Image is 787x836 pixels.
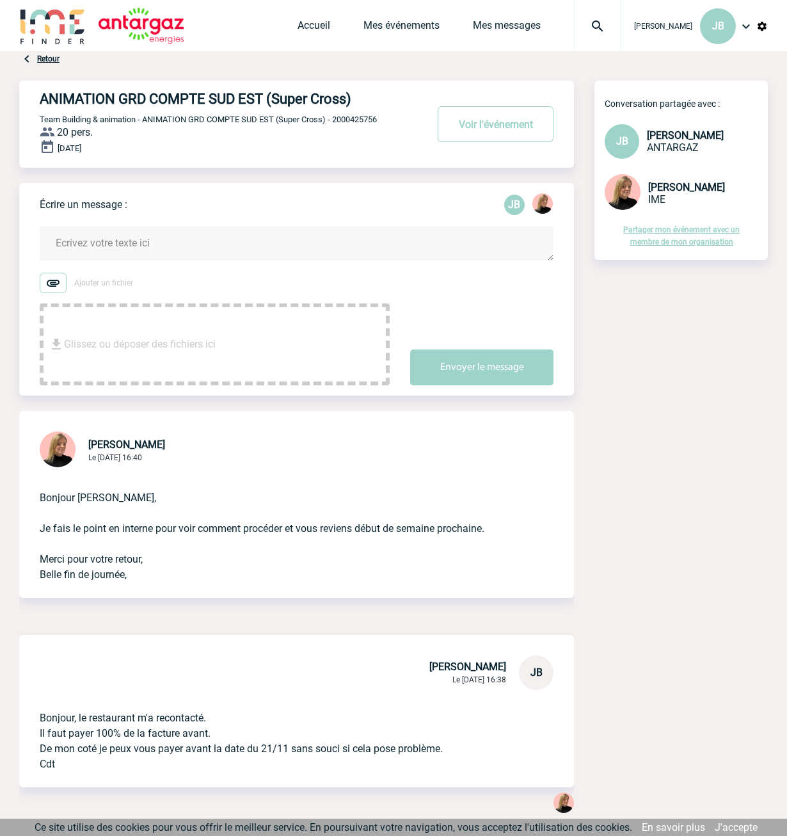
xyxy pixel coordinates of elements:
[64,312,216,376] span: Glissez ou déposer des fichiers ici
[429,661,506,673] span: [PERSON_NAME]
[40,198,127,211] p: Écrire un message :
[88,453,142,462] span: Le [DATE] 16:40
[634,22,692,31] span: [PERSON_NAME]
[40,690,518,772] p: Bonjour, le restaurant m'a recontacté. Il faut payer 100% de la facture avant. De mon coté je peu...
[40,470,518,583] p: Bonjour [PERSON_NAME], Je fais le point en interne pour voir comment procéder et vous reviens déb...
[40,431,76,467] img: 131233-0.png
[298,19,330,37] a: Accueil
[605,174,640,210] img: 131233-0.png
[49,337,64,352] img: file_download.svg
[712,20,724,32] span: JB
[40,115,377,124] span: Team Building & animation - ANIMATION GRD COMPTE SUD EST (Super Cross) - 2000425756
[642,821,705,833] a: En savoir plus
[715,821,758,833] a: J'accepte
[35,821,632,833] span: Ce site utilise des cookies pour vous offrir le meilleur service. En poursuivant votre navigation...
[473,19,541,37] a: Mes messages
[648,181,725,193] span: [PERSON_NAME]
[648,193,665,205] span: IME
[647,129,724,141] span: [PERSON_NAME]
[57,126,93,138] span: 20 pers.
[553,792,574,813] img: 131233-0.png
[530,666,543,679] span: JB
[532,193,553,214] img: 131233-0.png
[438,106,553,142] button: Voir l'événement
[19,8,86,44] img: IME-Finder
[74,278,133,287] span: Ajouter un fichier
[363,19,440,37] a: Mes événements
[605,99,768,109] p: Conversation partagée avec :
[616,135,628,147] span: JB
[504,195,525,215] p: JB
[410,350,553,385] button: Envoyer le message
[504,195,525,215] div: Jérémy BIDAUT
[40,91,388,107] h4: ANIMATION GRD COMPTE SUD EST (Super Cross)
[58,143,81,153] span: [DATE]
[623,225,740,246] a: Partager mon événement avec un membre de mon organisation
[88,438,165,451] span: [PERSON_NAME]
[37,54,60,63] a: Retour
[553,792,574,816] div: Estelle PERIOU Hier à 16:39
[452,675,506,684] span: Le [DATE] 16:38
[647,141,699,154] span: ANTARGAZ
[532,193,553,216] div: Estelle PERIOU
